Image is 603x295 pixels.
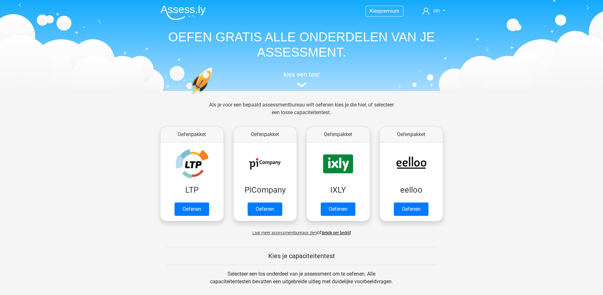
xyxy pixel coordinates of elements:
[155,71,448,78] h5: kies een test
[420,7,448,15] a: cin
[248,202,282,216] a: Oefenen
[161,5,206,20] img: Assessly
[433,8,440,14] span: cin
[366,7,403,15] a: Kiespremium
[370,8,379,14] span: Kies
[190,67,237,125] img: oefenen
[379,8,399,14] span: premium
[204,270,399,293] div: Selecteer een los onderdeel van je assessment om te oefenen. Alle capaciteitentesten bevatten een...
[204,101,399,124] div: Als je voor een bepaald assessmentbureau wilt oefenen kies je die hier, of selecteer een losse ca...
[394,202,428,216] a: Oefenen
[166,252,437,260] h5: Kies je capaciteitentest
[175,202,209,216] a: Oefenen
[155,224,448,237] div: of
[321,202,355,216] a: Oefenen
[297,82,306,87] img: assessment
[322,230,351,235] a: Bekijk per bedrijf
[155,71,448,87] a: kies een test
[252,230,317,235] span: Laat meer assessmentbureaus zien
[155,29,448,60] h1: OEFEN GRATIS ALLE ONDERDELEN VAN JE ASSESSMENT.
